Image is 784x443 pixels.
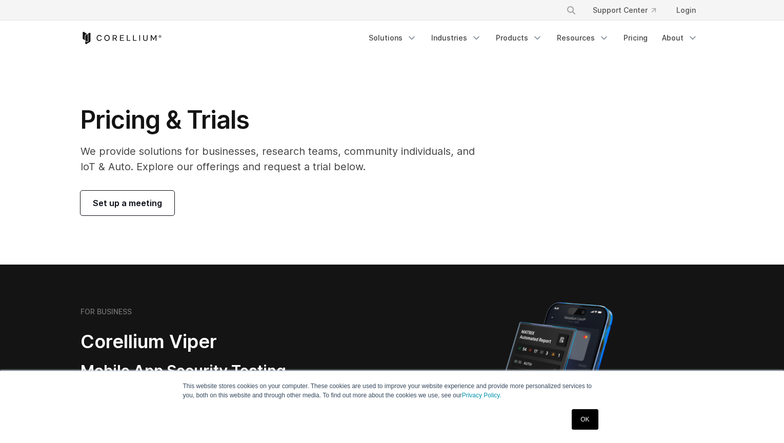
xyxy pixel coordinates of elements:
a: Support Center [585,1,664,19]
span: Set up a meeting [93,197,162,209]
h6: FOR BUSINESS [81,307,132,316]
a: Resources [551,29,615,47]
a: Solutions [363,29,423,47]
a: Set up a meeting [81,191,174,215]
div: Navigation Menu [363,29,704,47]
a: Login [668,1,704,19]
a: Corellium Home [81,32,162,44]
a: Industries [425,29,488,47]
p: This website stores cookies on your computer. These cookies are used to improve your website expe... [183,381,601,400]
a: About [656,29,704,47]
a: Products [490,29,549,47]
h3: Mobile App Security Testing [81,361,343,381]
div: Navigation Menu [554,1,704,19]
h2: Corellium Viper [81,330,343,353]
h1: Pricing & Trials [81,105,489,135]
a: OK [572,409,598,430]
p: We provide solutions for businesses, research teams, community individuals, and IoT & Auto. Explo... [81,144,489,174]
a: Pricing [617,29,654,47]
button: Search [562,1,580,19]
a: Privacy Policy. [462,392,501,399]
